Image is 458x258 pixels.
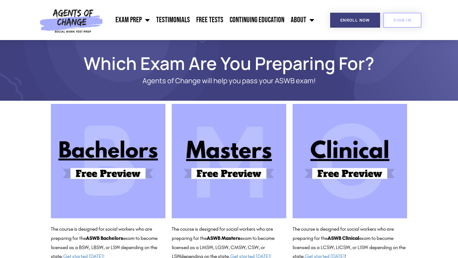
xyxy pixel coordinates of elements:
[207,235,240,241] b: ASWB Masters
[193,12,226,28] a: Free Tests
[112,12,153,28] a: Exam Prep
[48,56,410,71] h1: Which Exam Are You Preparing For?
[288,12,317,28] a: About
[328,235,359,241] b: ASWB Clinical
[73,77,385,85] p: Agents of Change will help you pass your ASWB exam!
[106,12,318,28] nav: Menu
[226,12,288,28] a: Continuing Education
[86,235,123,241] b: ASWB Bachelors
[340,18,370,22] span: Enroll Now
[330,13,380,28] a: Enroll Now
[153,12,193,28] a: Testimonials
[383,13,421,28] a: SIGN IN
[393,18,411,22] span: SIGN IN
